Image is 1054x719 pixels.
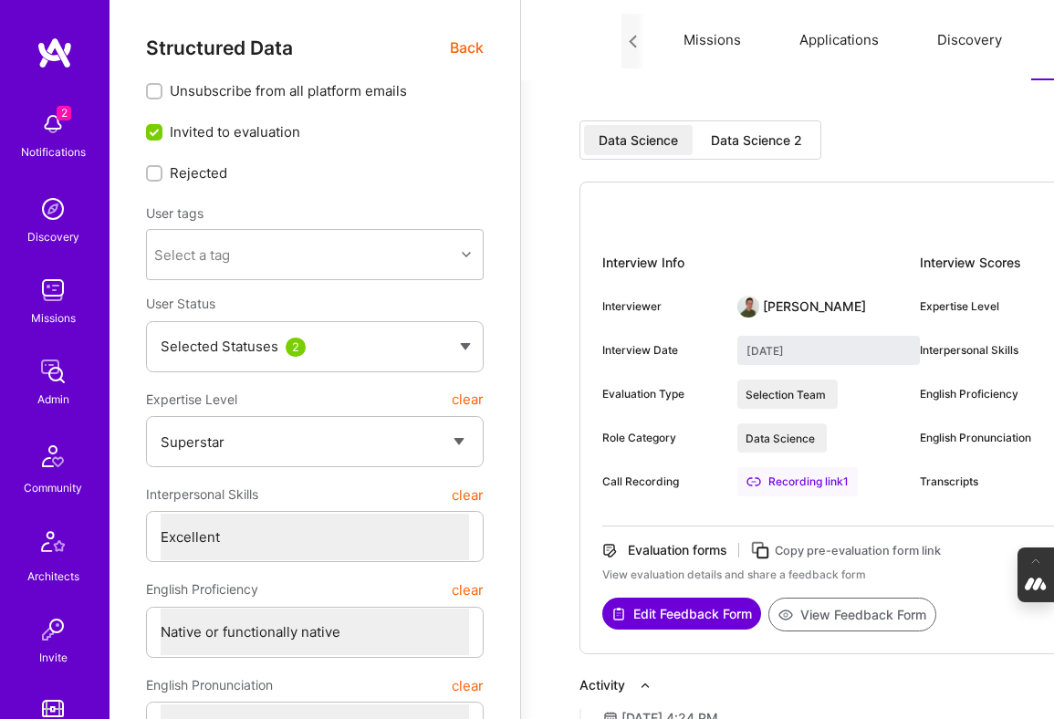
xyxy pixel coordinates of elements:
div: Notifications [21,142,86,162]
a: Recording link1 [737,467,858,496]
div: Evaluation forms [628,541,727,559]
i: icon Chevron [462,250,471,259]
div: Call Recording [602,474,723,490]
div: Activity [579,676,625,694]
label: User tags [146,204,203,222]
span: English Pronunciation [146,669,273,702]
div: Interview Date [602,342,723,359]
div: Interpersonal Skills [920,342,1040,359]
img: tokens [42,700,64,717]
div: Community [24,478,82,497]
img: admin teamwork [35,353,71,390]
div: Architects [27,567,79,586]
img: Architects [31,523,75,567]
span: Expertise Level [146,383,237,416]
button: clear [452,383,484,416]
div: Invite [39,648,68,667]
a: Edit Feedback Form [602,598,761,631]
div: Evaluation Type [602,386,723,402]
div: Expertise Level [920,298,1040,315]
div: Interview Info [602,248,920,277]
img: bell [35,106,71,142]
span: Back [450,36,484,59]
button: Edit Feedback Form [602,598,761,630]
div: 2 [286,338,306,357]
span: User Status [146,296,215,311]
img: logo [37,36,73,69]
span: Interpersonal Skills [146,478,258,511]
span: English Proficiency [146,573,258,606]
img: caret [460,343,471,350]
div: Role Category [602,430,723,446]
div: Missions [31,308,76,328]
div: Data Science [599,131,678,150]
img: discovery [35,191,71,227]
button: View Feedback Form [768,598,936,631]
div: Interviewer [602,298,723,315]
img: Invite [35,611,71,648]
button: clear [452,669,484,702]
span: Structured Data [146,36,293,59]
button: clear [452,573,484,606]
div: [PERSON_NAME] [763,297,866,316]
span: Unsubscribe from all platform emails [170,81,407,100]
span: Invited to evaluation [170,122,300,141]
div: Recording link 1 [737,467,858,496]
i: icon Next [626,35,640,48]
div: Select a tag [154,245,230,265]
div: Transcripts [920,474,1040,490]
div: Data Science 2 [711,131,802,150]
div: Admin [37,390,69,409]
button: clear [452,478,484,511]
span: Rejected [170,163,227,182]
div: English Pronunciation [920,430,1040,446]
div: Discovery [27,227,79,246]
span: 2 [57,106,71,120]
div: Copy pre-evaluation form link [775,541,941,560]
div: English Proficiency [920,386,1040,402]
img: User Avatar [737,296,759,318]
img: teamwork [35,272,71,308]
span: Selected Statuses [161,338,278,355]
i: icon Copy [750,540,771,561]
img: Community [31,434,75,478]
